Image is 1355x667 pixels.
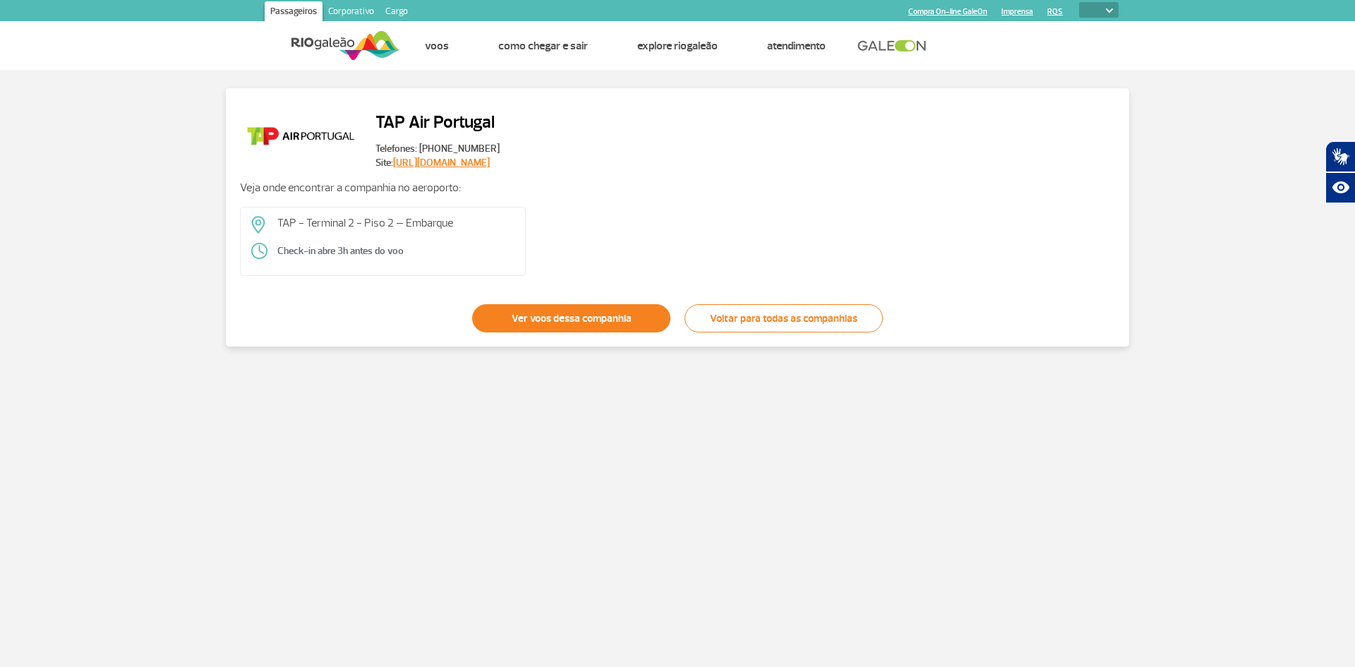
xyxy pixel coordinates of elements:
button: Abrir recursos assistivos. [1325,172,1355,203]
a: Voltar para todas as companhias [685,304,883,332]
a: Voos [425,39,449,53]
a: Cargo [380,1,414,24]
p: Veja onde encontrar a companhia no aeroporto: [240,180,1115,196]
a: Ver voos dessa companhia [472,304,670,332]
img: TAP Air Portugal [240,102,361,170]
a: Como chegar e sair [498,39,588,53]
p: TAP - Terminal 2 - Piso 2 – Embarque [277,215,514,231]
a: Atendimento [767,39,826,53]
div: Plugin de acessibilidade da Hand Talk. [1325,141,1355,203]
a: Compra On-line GaleOn [908,7,987,16]
button: Abrir tradutor de língua de sinais. [1325,141,1355,172]
a: Corporativo [323,1,380,24]
h2: TAP Air Portugal [375,103,500,142]
span: Check-in abre 3h antes do voo [277,244,404,258]
a: Explore RIOgaleão [637,39,718,53]
a: [URL][DOMAIN_NAME] [393,157,490,169]
span: Telefones: [PHONE_NUMBER] [375,142,500,156]
a: Imprensa [1001,7,1033,16]
span: Site: [375,156,500,170]
a: RQS [1047,7,1063,16]
a: Passageiros [265,1,323,24]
